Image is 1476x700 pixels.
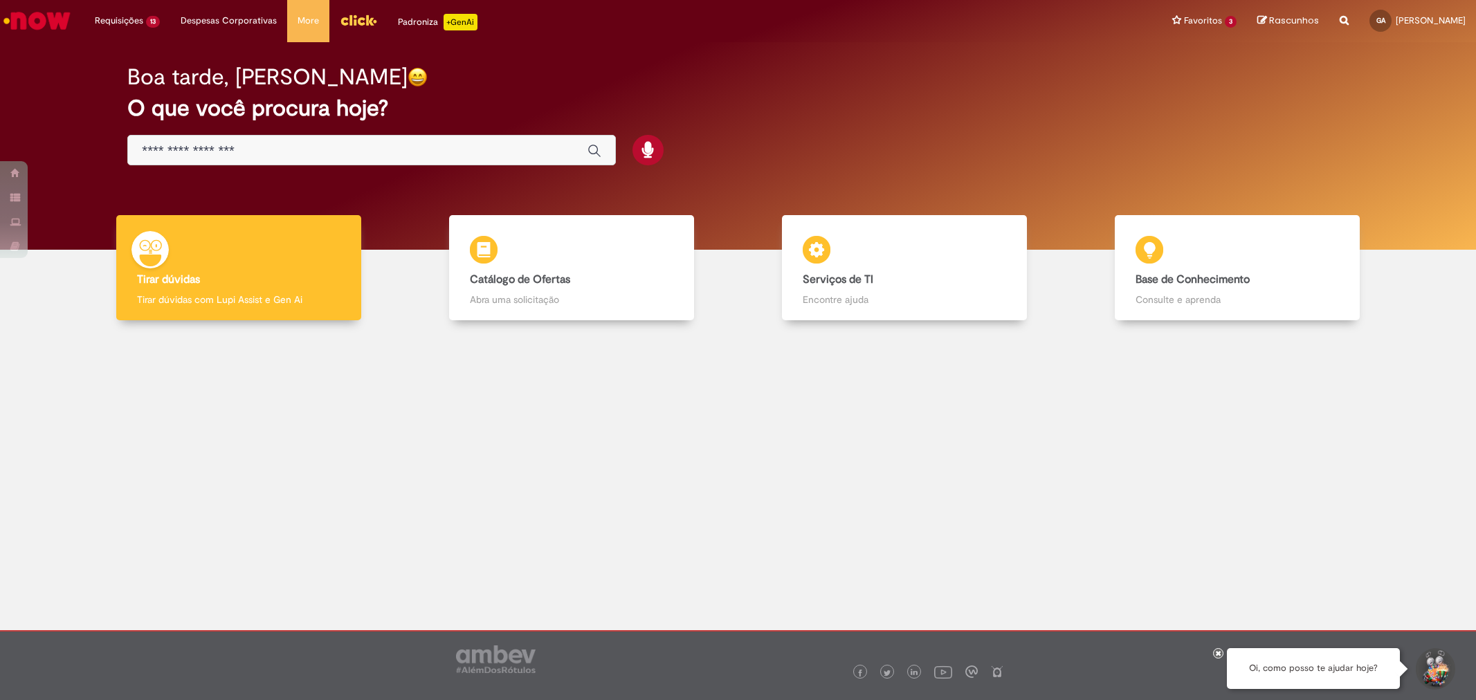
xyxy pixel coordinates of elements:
span: 3 [1225,16,1237,28]
a: Rascunhos [1257,15,1319,28]
img: logo_footer_naosei.png [991,665,1003,678]
div: Padroniza [398,14,477,30]
img: ServiceNow [1,7,73,35]
span: Requisições [95,14,143,28]
h2: O que você procura hoje? [127,96,1348,120]
b: Base de Conhecimento [1136,273,1250,286]
b: Tirar dúvidas [137,273,200,286]
img: logo_footer_ambev_rotulo_gray.png [456,645,536,673]
span: Despesas Corporativas [181,14,277,28]
span: [PERSON_NAME] [1396,15,1466,26]
img: logo_footer_twitter.png [884,670,891,676]
p: Encontre ajuda [803,293,1006,306]
img: logo_footer_youtube.png [934,663,952,681]
p: Consulte e aprenda [1136,293,1339,306]
h2: Boa tarde, [PERSON_NAME] [127,65,408,89]
p: Abra uma solicitação [470,293,673,306]
img: click_logo_yellow_360x200.png [340,10,377,30]
span: GA [1376,16,1385,25]
span: Rascunhos [1269,14,1319,27]
a: Base de Conhecimento Consulte e aprenda [1070,215,1403,321]
a: Serviços de TI Encontre ajuda [738,215,1071,321]
img: happy-face.png [408,67,428,87]
button: Iniciar Conversa de Suporte [1414,648,1455,690]
div: Oi, como posso te ajudar hoje? [1227,648,1400,689]
b: Catálogo de Ofertas [470,273,570,286]
span: More [298,14,319,28]
p: Tirar dúvidas com Lupi Assist e Gen Ai [137,293,340,306]
img: logo_footer_linkedin.png [911,669,918,677]
span: 13 [146,16,160,28]
a: Tirar dúvidas Tirar dúvidas com Lupi Assist e Gen Ai [73,215,406,321]
span: Favoritos [1184,14,1222,28]
b: Serviços de TI [803,273,873,286]
img: logo_footer_workplace.png [965,665,978,678]
a: Catálogo de Ofertas Abra uma solicitação [406,215,738,321]
img: logo_footer_facebook.png [857,670,864,676]
p: +GenAi [444,14,477,30]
